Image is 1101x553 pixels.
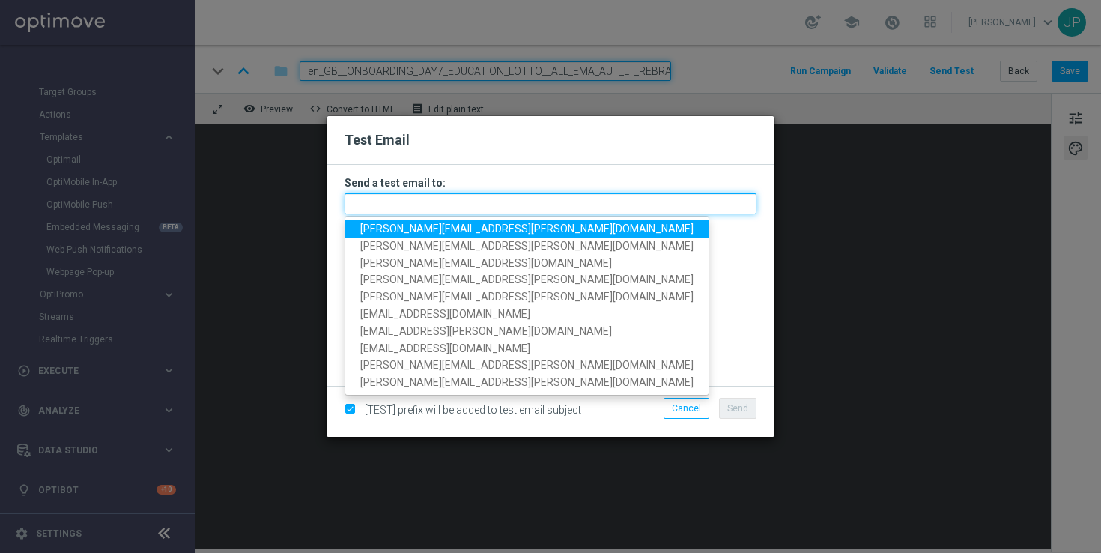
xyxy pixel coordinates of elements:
a: [PERSON_NAME][EMAIL_ADDRESS][DOMAIN_NAME] [345,254,709,271]
a: [PERSON_NAME][EMAIL_ADDRESS][PERSON_NAME][DOMAIN_NAME] [345,238,709,255]
span: [EMAIL_ADDRESS][DOMAIN_NAME] [360,342,530,354]
span: [EMAIL_ADDRESS][DOMAIN_NAME] [360,308,530,320]
a: [EMAIL_ADDRESS][DOMAIN_NAME] [345,306,709,323]
span: [TEST] prefix will be added to test email subject [365,404,581,416]
span: [PERSON_NAME][EMAIL_ADDRESS][DOMAIN_NAME] [360,256,612,268]
span: [PERSON_NAME][EMAIL_ADDRESS][PERSON_NAME][DOMAIN_NAME] [360,376,694,388]
span: Send [727,403,748,414]
a: [PERSON_NAME][EMAIL_ADDRESS][PERSON_NAME][DOMAIN_NAME] [345,374,709,391]
span: [EMAIL_ADDRESS][PERSON_NAME][DOMAIN_NAME] [360,325,612,337]
h2: Test Email [345,131,756,149]
span: [PERSON_NAME][EMAIL_ADDRESS][PERSON_NAME][DOMAIN_NAME] [360,223,694,235]
a: [PERSON_NAME][EMAIL_ADDRESS][PERSON_NAME][DOMAIN_NAME] [345,288,709,306]
span: [PERSON_NAME][EMAIL_ADDRESS][PERSON_NAME][DOMAIN_NAME] [360,240,694,252]
span: [PERSON_NAME][EMAIL_ADDRESS][PERSON_NAME][DOMAIN_NAME] [360,359,694,371]
button: Send [719,398,756,419]
h3: Send a test email to: [345,176,756,190]
a: [PERSON_NAME][EMAIL_ADDRESS][PERSON_NAME][DOMAIN_NAME] [345,271,709,288]
a: [EMAIL_ADDRESS][PERSON_NAME][DOMAIN_NAME] [345,323,709,340]
a: [EMAIL_ADDRESS][DOMAIN_NAME] [345,339,709,357]
button: Cancel [664,398,709,419]
a: [PERSON_NAME][EMAIL_ADDRESS][PERSON_NAME][DOMAIN_NAME] [345,220,709,238]
span: [PERSON_NAME][EMAIL_ADDRESS][PERSON_NAME][DOMAIN_NAME] [360,291,694,303]
span: [PERSON_NAME][EMAIL_ADDRESS][PERSON_NAME][DOMAIN_NAME] [360,274,694,285]
a: [PERSON_NAME][EMAIL_ADDRESS][PERSON_NAME][DOMAIN_NAME] [345,357,709,374]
